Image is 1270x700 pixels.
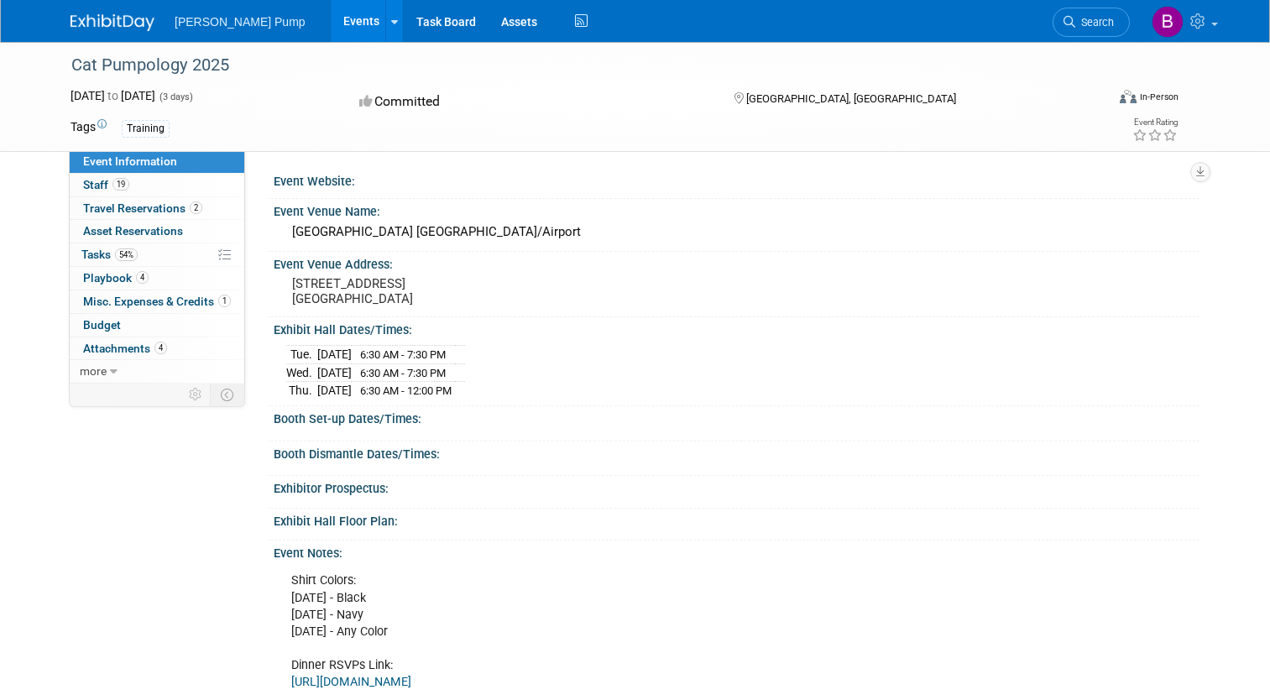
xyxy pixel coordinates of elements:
[1139,91,1179,103] div: In-Person
[360,367,446,379] span: 6:30 AM - 7:30 PM
[83,342,167,355] span: Attachments
[71,14,154,31] img: ExhibitDay
[1152,6,1184,38] img: Brian Peek
[317,363,352,382] td: [DATE]
[70,314,244,337] a: Budget
[274,317,1199,338] div: Exhibit Hall Dates/Times:
[112,178,129,191] span: 19
[274,509,1199,530] div: Exhibit Hall Floor Plan:
[115,248,138,261] span: 54%
[1132,118,1178,127] div: Event Rating
[274,406,1199,427] div: Booth Set-up Dates/Times:
[70,267,244,290] a: Playbook4
[83,154,177,168] span: Event Information
[1120,90,1137,103] img: Format-Inperson.png
[190,201,202,214] span: 2
[274,169,1199,190] div: Event Website:
[70,360,244,383] a: more
[286,346,317,364] td: Tue.
[360,348,446,361] span: 6:30 AM - 7:30 PM
[70,243,244,266] a: Tasks54%
[354,87,707,117] div: Committed
[70,150,244,173] a: Event Information
[70,197,244,220] a: Travel Reservations2
[70,337,244,360] a: Attachments4
[70,220,244,243] a: Asset Reservations
[211,384,245,405] td: Toggle Event Tabs
[71,118,107,138] td: Tags
[81,248,138,261] span: Tasks
[1053,8,1130,37] a: Search
[286,219,1187,245] div: [GEOGRAPHIC_DATA] [GEOGRAPHIC_DATA]/Airport
[105,89,121,102] span: to
[274,476,1199,497] div: Exhibitor Prospectus:
[317,346,352,364] td: [DATE]
[360,384,452,397] span: 6:30 AM - 12:00 PM
[274,199,1199,220] div: Event Venue Name:
[70,290,244,313] a: Misc. Expenses & Credits1
[71,89,155,102] span: [DATE] [DATE]
[286,363,317,382] td: Wed.
[122,120,170,138] div: Training
[83,318,121,332] span: Budget
[65,50,1084,81] div: Cat Pumpology 2025
[274,541,1199,562] div: Event Notes:
[83,178,129,191] span: Staff
[1015,87,1179,112] div: Event Format
[218,295,231,307] span: 1
[746,92,956,105] span: [GEOGRAPHIC_DATA], [GEOGRAPHIC_DATA]
[158,91,193,102] span: (3 days)
[136,271,149,284] span: 4
[70,174,244,196] a: Staff19
[83,224,183,238] span: Asset Reservations
[317,382,352,400] td: [DATE]
[274,252,1199,273] div: Event Venue Address:
[175,15,306,29] span: [PERSON_NAME] Pump
[1075,16,1114,29] span: Search
[274,441,1199,462] div: Booth Dismantle Dates/Times:
[83,295,231,308] span: Misc. Expenses & Credits
[181,384,211,405] td: Personalize Event Tab Strip
[292,276,641,306] pre: [STREET_ADDRESS] [GEOGRAPHIC_DATA]
[83,271,149,285] span: Playbook
[286,382,317,400] td: Thu.
[291,675,411,689] a: [URL][DOMAIN_NAME]
[154,342,167,354] span: 4
[80,364,107,378] span: more
[83,201,202,215] span: Travel Reservations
